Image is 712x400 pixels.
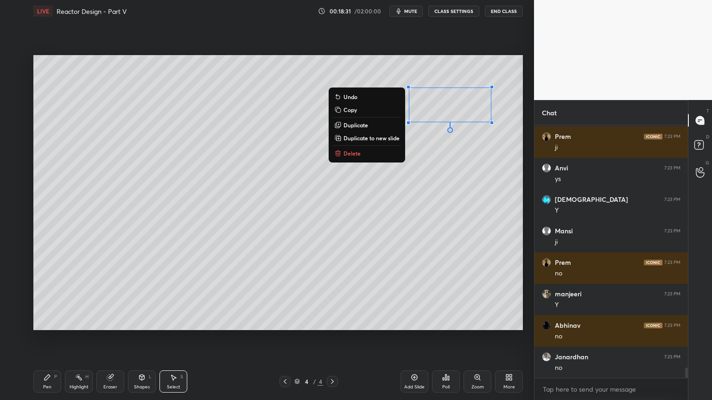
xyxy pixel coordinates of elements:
[542,258,551,267] img: 1d4650aa1dcc4edfaa0bc4bdc425bb32.jpg
[542,352,551,362] img: 76cdaa57e4ab4842a0f0b7e5cba06b9d.jpg
[343,106,357,113] p: Copy
[664,291,680,297] div: 7:23 PM
[644,323,662,328] img: iconic-dark.1390631f.png
[542,132,551,141] img: 1d4650aa1dcc4edfaa0bc4bdc425bb32.jpg
[555,353,588,361] h6: Janardhan
[70,385,89,389] div: Highlight
[555,227,573,235] h6: Mansi
[706,159,709,166] p: G
[332,119,401,131] button: Duplicate
[389,6,423,17] button: mute
[664,260,680,265] div: 7:23 PM
[442,385,450,389] div: Poll
[555,332,680,341] div: no
[57,7,127,16] h4: Reactor Design - Part V
[555,237,680,247] div: ji
[485,6,523,17] button: End Class
[706,133,709,140] p: D
[555,164,568,172] h6: Anvi
[644,260,662,265] img: iconic-dark.1390631f.png
[664,197,680,202] div: 7:23 PM
[43,385,51,389] div: Pen
[167,385,180,389] div: Select
[54,375,57,379] div: P
[555,175,680,184] div: ys
[555,269,680,278] div: no
[664,134,680,139] div: 7:23 PM
[343,121,368,129] p: Duplicate
[404,385,425,389] div: Add Slide
[404,8,417,14] span: mute
[555,321,580,330] h6: Abhinav
[555,363,680,373] div: no
[180,375,183,379] div: S
[428,6,479,17] button: CLASS SETTINGS
[542,195,551,204] img: 5c071312bb7f4cb1a317e4c628e291c6.jpg
[555,290,582,298] h6: manjeeri
[706,107,709,114] p: T
[302,379,311,384] div: 4
[664,354,680,360] div: 7:23 PM
[542,226,551,236] img: default.png
[555,195,628,204] h6: [DEMOGRAPHIC_DATA]
[555,143,680,152] div: ji
[644,134,662,139] img: iconic-dark.1390631f.png
[332,104,401,115] button: Copy
[555,206,680,215] div: Y
[134,385,150,389] div: Shapes
[149,375,152,379] div: L
[471,385,484,389] div: Zoom
[343,93,357,100] p: Undo
[332,91,401,102] button: Undo
[664,228,680,234] div: 7:23 PM
[332,148,401,159] button: Delete
[33,6,53,17] div: LIVE
[664,323,680,328] div: 7:23 PM
[534,125,688,378] div: grid
[103,385,117,389] div: Eraser
[503,385,515,389] div: More
[85,375,89,379] div: H
[542,163,551,173] img: default.png
[555,132,571,141] h6: Prem
[542,289,551,299] img: 3
[343,150,361,157] p: Delete
[534,100,564,125] p: Chat
[332,132,401,144] button: Duplicate to new slide
[343,134,400,142] p: Duplicate to new slide
[664,165,680,171] div: 7:23 PM
[318,377,323,386] div: 4
[542,321,551,330] img: 507d5a548a434878b8df098019f73ff3.jpg
[313,379,316,384] div: /
[555,300,680,310] div: Y
[555,258,571,267] h6: Prem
